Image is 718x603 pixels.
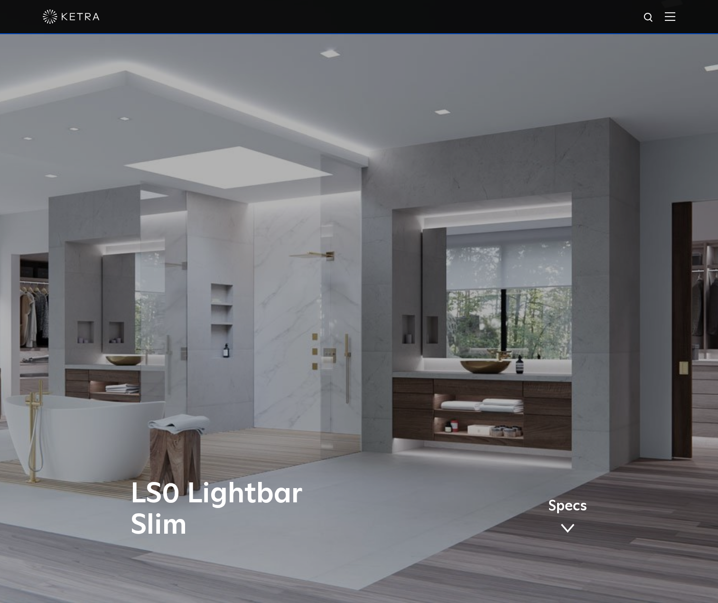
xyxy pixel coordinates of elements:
img: Hamburger%20Nav.svg [665,12,675,21]
a: Specs [548,499,587,537]
span: Specs [548,499,587,513]
img: search icon [643,12,655,24]
h1: LS0 Lightbar Slim [131,479,399,541]
img: ketra-logo-2019-white [43,9,100,24]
